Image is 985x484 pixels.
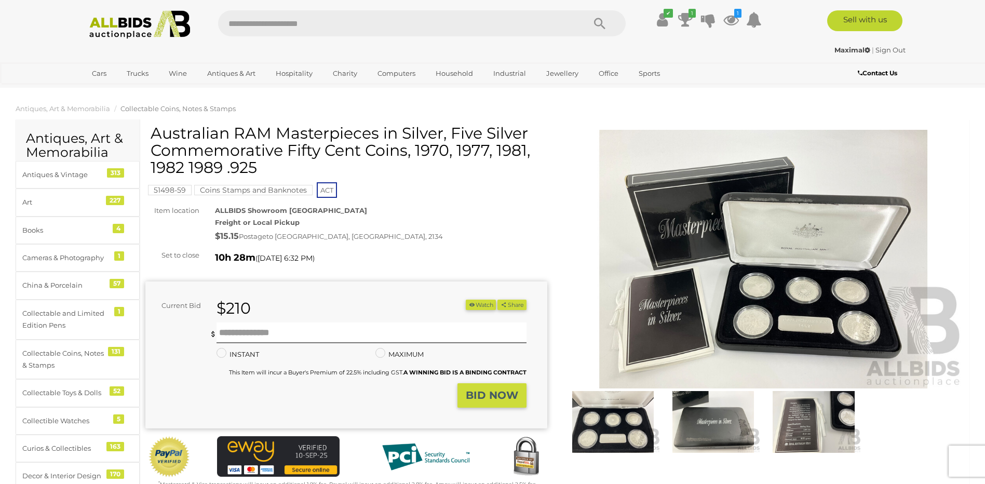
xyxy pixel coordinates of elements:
[858,68,900,79] a: Contact Us
[217,299,251,318] strong: $210
[16,379,140,407] a: Collectable Toys & Dolls 52
[110,279,124,288] div: 57
[574,10,626,36] button: Search
[317,182,337,198] span: ACT
[266,232,443,240] span: to [GEOGRAPHIC_DATA], [GEOGRAPHIC_DATA], 2134
[106,469,124,479] div: 170
[106,196,124,205] div: 227
[429,65,480,82] a: Household
[114,251,124,261] div: 1
[16,189,140,216] a: Art 227
[466,300,496,311] li: Watch this item
[215,229,547,244] div: Postage
[16,435,140,462] a: Curios & Collectibles 163
[215,206,367,214] strong: ALLBIDS Showroom [GEOGRAPHIC_DATA]
[200,65,262,82] a: Antiques & Art
[16,340,140,380] a: Collectable Coins, Notes & Stamps 131
[22,224,108,236] div: Books
[107,168,124,178] div: 313
[84,10,196,39] img: Allbids.com.au
[16,300,140,340] a: Collectable and Limited Edition Pens 1
[16,217,140,244] a: Books 4
[151,125,545,176] h1: Australian RAM Masterpieces in Silver, Five Silver Commemorative Fifty Cent Coins, 1970, 1977, 19...
[539,65,585,82] a: Jewellery
[834,46,872,54] a: Maximal
[215,231,239,241] strong: $15.15
[858,69,897,77] b: Contact Us
[162,65,194,82] a: Wine
[114,307,124,316] div: 1
[22,279,108,291] div: China & Porcelain
[565,391,660,452] img: Australian RAM Masterpieces in Silver, Five Silver Commemorative Fifty Cent Coins, 1970, 1977, 19...
[834,46,870,54] strong: Maximal
[872,46,874,54] span: |
[120,65,155,82] a: Trucks
[563,130,965,389] img: Australian RAM Masterpieces in Silver, Five Silver Commemorative Fifty Cent Coins, 1970, 1977, 19...
[16,104,110,113] a: Antiques, Art & Memorabilia
[632,65,667,82] a: Sports
[138,249,207,261] div: Set to close
[466,300,496,311] button: Watch
[113,224,124,233] div: 4
[22,252,108,264] div: Cameras & Photography
[120,104,236,113] a: Collectable Coins, Notes & Stamps
[110,386,124,396] div: 52
[215,218,300,226] strong: Freight or Local Pickup
[22,442,108,454] div: Curios & Collectibles
[108,347,124,356] div: 131
[194,185,313,195] mark: Coins Stamps and Banknotes
[217,436,340,477] img: eWAY Payment Gateway
[194,186,313,194] a: Coins Stamps and Banknotes
[655,10,670,29] a: ✔
[766,391,861,452] img: Australian RAM Masterpieces in Silver, Five Silver Commemorative Fifty Cent Coins, 1970, 1977, 19...
[113,414,124,424] div: 5
[148,436,191,478] img: Official PayPal Seal
[678,10,693,29] a: 1
[403,369,527,376] b: A WINNING BID IS A BINDING CONTRACT
[85,82,172,99] a: [GEOGRAPHIC_DATA]
[592,65,625,82] a: Office
[497,300,526,311] button: Share
[875,46,906,54] a: Sign Out
[505,436,547,478] img: Secured by Rapid SSL
[664,9,673,18] i: ✔
[26,131,129,160] h2: Antiques, Art & Memorabilia
[16,407,140,435] a: Collectible Watches 5
[258,253,313,263] span: [DATE] 6:32 PM
[148,185,192,195] mark: 51498-59
[269,65,319,82] a: Hospitality
[326,65,364,82] a: Charity
[734,9,741,18] i: 1
[723,10,739,29] a: 1
[16,272,140,299] a: China & Porcelain 57
[217,348,259,360] label: INSTANT
[138,205,207,217] div: Item location
[22,415,108,427] div: Collectible Watches
[145,300,209,312] div: Current Bid
[466,389,518,401] strong: BID NOW
[827,10,902,31] a: Sell with us
[85,65,113,82] a: Cars
[666,391,761,452] img: Australian RAM Masterpieces in Silver, Five Silver Commemorative Fifty Cent Coins, 1970, 1977, 19...
[457,383,527,408] button: BID NOW
[22,347,108,372] div: Collectable Coins, Notes & Stamps
[16,161,140,189] a: Antiques & Vintage 313
[229,369,527,376] small: This Item will incur a Buyer's Premium of 22.5% including GST.
[487,65,533,82] a: Industrial
[148,186,192,194] a: 51498-59
[22,470,108,482] div: Decor & Interior Design
[22,196,108,208] div: Art
[689,9,696,18] i: 1
[22,307,108,332] div: Collectable and Limited Edition Pens
[22,387,108,399] div: Collectable Toys & Dolls
[16,244,140,272] a: Cameras & Photography 1
[371,65,422,82] a: Computers
[22,169,108,181] div: Antiques & Vintage
[106,442,124,451] div: 163
[215,252,255,263] strong: 10h 28m
[375,348,424,360] label: MAXIMUM
[255,254,315,262] span: ( )
[374,436,478,478] img: PCI DSS compliant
